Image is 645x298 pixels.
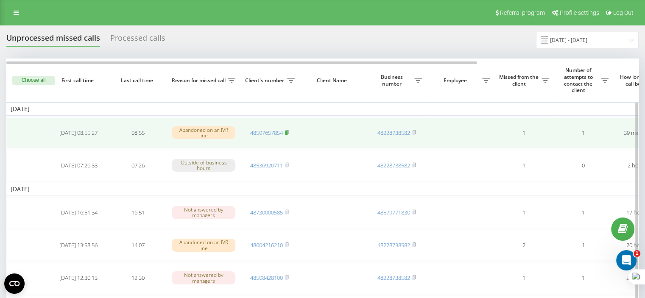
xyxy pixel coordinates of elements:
td: 16:51 [108,197,168,228]
td: 1 [494,197,553,228]
span: Missed from the client [498,74,542,87]
a: 48579771830 [377,209,410,216]
td: 0 [553,150,613,181]
td: 1 [553,230,613,261]
span: First call time [56,77,101,84]
a: 48536920711 [250,162,283,169]
span: Profile settings [560,9,599,16]
span: Number of attempts to contact the client [558,67,601,93]
td: 1 [494,262,553,293]
span: Referral program [500,9,545,16]
span: Client Name [306,77,360,84]
td: [DATE] 12:30:13 [49,262,108,293]
td: 12:30 [108,262,168,293]
span: Employee [430,77,482,84]
button: Open CMP widget [4,273,25,294]
span: Last call time [115,77,161,84]
td: 1 [494,117,553,148]
a: 48507657854 [250,129,283,136]
div: Abandoned on an IVR line [172,126,235,139]
td: 1 [553,117,613,148]
a: 48228738582 [377,241,410,249]
td: 08:55 [108,117,168,148]
a: 48508428100 [250,274,283,281]
span: Reason for missed call [172,77,228,84]
div: Outside of business hours [172,159,235,172]
div: Not answered by managers [172,206,235,219]
button: Choose all [12,76,55,85]
span: Business number [371,74,414,87]
div: Not answered by managers [172,271,235,284]
td: 07:26 [108,150,168,181]
iframe: Intercom live chat [616,250,637,270]
a: 48228738582 [377,274,410,281]
a: 48228738582 [377,129,410,136]
a: 48730000585 [250,209,283,216]
td: 2 [494,230,553,261]
span: Client's number [244,77,287,84]
span: 1 [634,250,640,257]
td: 14:07 [108,230,168,261]
td: [DATE] 16:51:34 [49,197,108,228]
td: [DATE] 08:55:27 [49,117,108,148]
td: 1 [553,262,613,293]
td: [DATE] 13:58:56 [49,230,108,261]
td: [DATE] 07:26:33 [49,150,108,181]
td: 1 [553,197,613,228]
td: 1 [494,150,553,181]
span: Log Out [613,9,634,16]
div: Processed calls [110,33,165,47]
div: Abandoned on an IVR line [172,239,235,251]
div: Unprocessed missed calls [6,33,100,47]
a: 48604216210 [250,241,283,249]
a: 48228738582 [377,162,410,169]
